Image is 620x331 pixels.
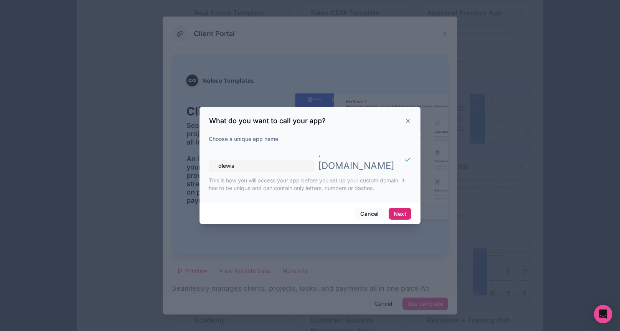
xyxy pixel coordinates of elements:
button: Cancel [355,208,384,220]
label: Choose a unique app name [209,135,278,143]
div: Open Intercom Messenger [594,305,612,323]
p: . [DOMAIN_NAME] [318,147,394,172]
h3: What do you want to call your app? [209,116,326,126]
button: Next [389,208,411,220]
p: This is how you will access your app before you set up your custom domain. It has to be unique an... [209,177,411,192]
